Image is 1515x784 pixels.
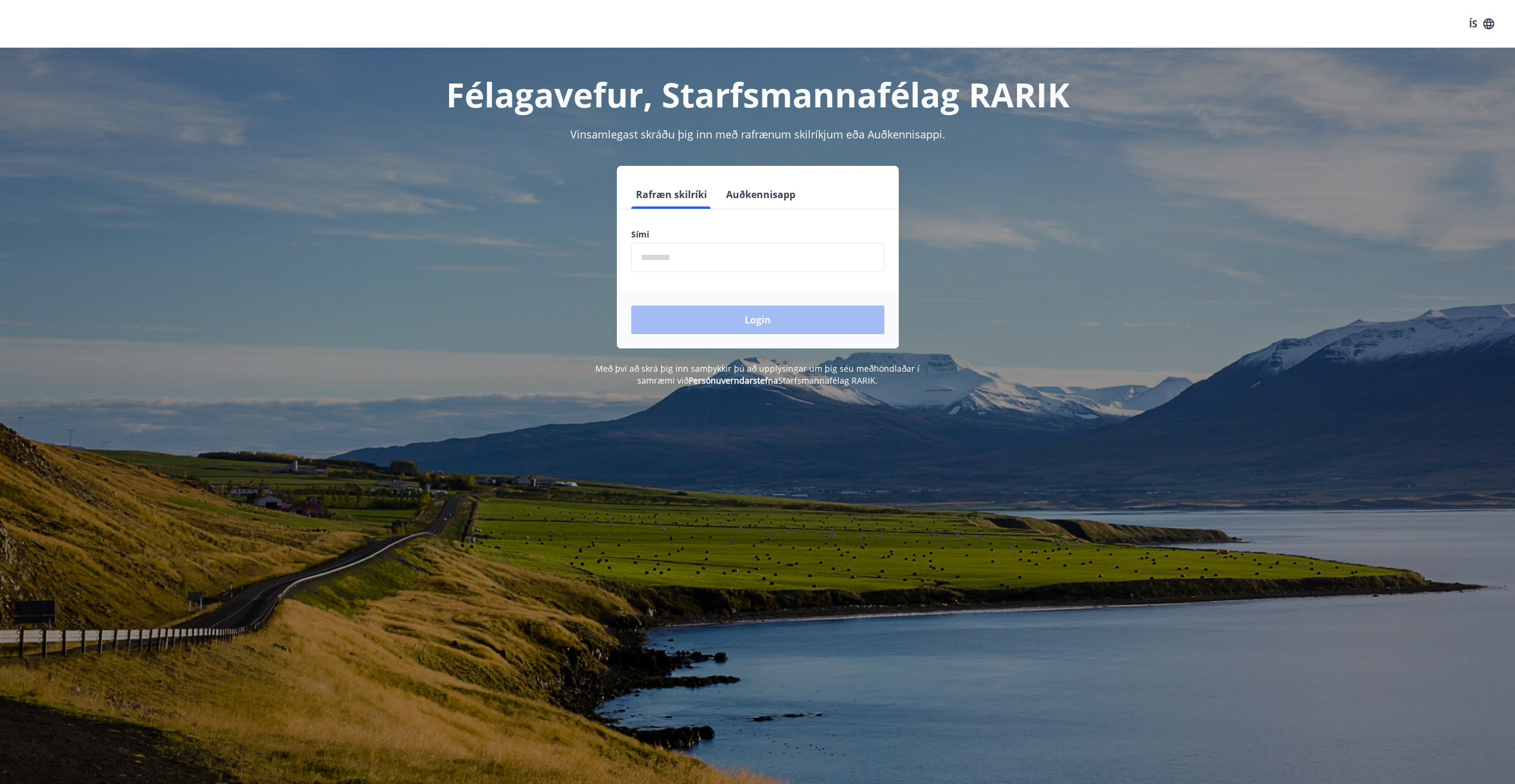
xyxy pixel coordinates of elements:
span: Vinsamlegast skráðu þig inn með rafrænum skilríkjum eða Auðkennisappi. [570,127,945,141]
span: Með því að skrá þig inn samþykkir þú að upplýsingar um þig séu meðhöndlaðar í samræmi við Starfsm... [595,363,920,386]
label: Sími [631,229,884,240]
a: Persónuverndarstefna [689,375,778,386]
button: Rafræn skilríki [631,180,712,209]
button: ÍS [1462,13,1501,35]
h1: Félagavefur, Starfsmannafélag RARIK [342,72,1173,117]
button: Auðkennisapp [721,180,800,209]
